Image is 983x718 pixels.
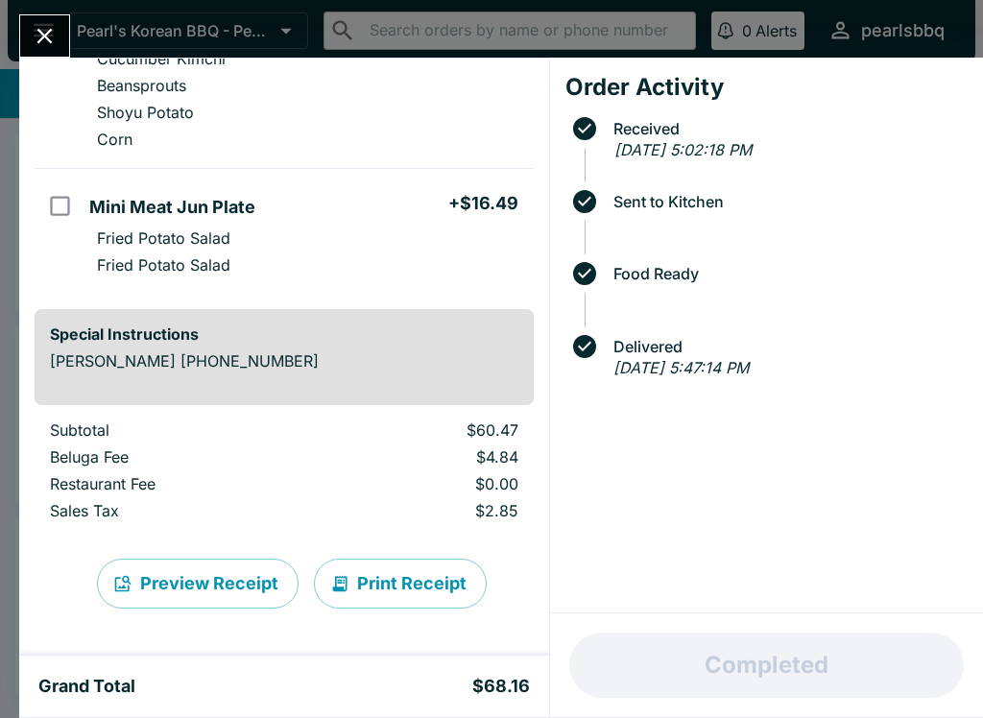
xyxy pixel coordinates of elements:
[97,228,230,248] p: Fried Potato Salad
[614,140,752,159] em: [DATE] 5:02:18 PM
[50,351,518,371] p: [PERSON_NAME] [PHONE_NUMBER]
[50,447,300,467] p: Beluga Fee
[565,73,968,102] h4: Order Activity
[604,338,968,355] span: Delivered
[38,675,135,698] h5: Grand Total
[20,15,69,57] button: Close
[50,474,300,493] p: Restaurant Fee
[89,196,255,219] h5: Mini Meat Jun Plate
[50,420,300,440] p: Subtotal
[472,675,530,698] h5: $68.16
[97,49,226,68] p: Cucumber Kimchi
[97,130,132,149] p: Corn
[604,193,968,210] span: Sent to Kitchen
[331,474,518,493] p: $0.00
[604,265,968,282] span: Food Ready
[331,420,518,440] p: $60.47
[331,447,518,467] p: $4.84
[97,255,230,275] p: Fried Potato Salad
[448,192,518,215] h5: + $16.49
[35,420,534,528] table: orders table
[331,501,518,520] p: $2.85
[97,76,186,95] p: Beansprouts
[97,559,299,609] button: Preview Receipt
[50,501,300,520] p: Sales Tax
[314,559,487,609] button: Print Receipt
[50,324,518,344] h6: Special Instructions
[604,120,968,137] span: Received
[613,358,749,377] em: [DATE] 5:47:14 PM
[97,103,194,122] p: Shoyu Potato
